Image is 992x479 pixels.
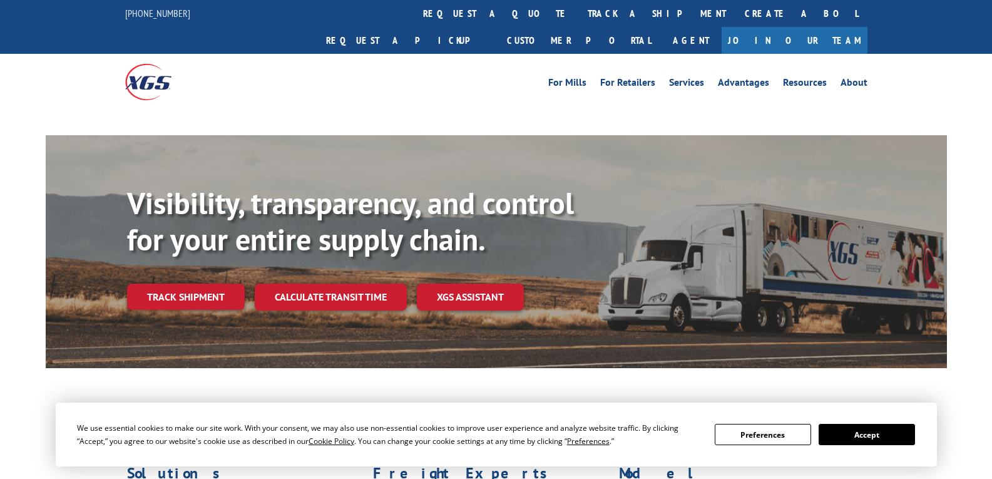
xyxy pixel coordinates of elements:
span: Cookie Policy [309,436,354,446]
div: Cookie Consent Prompt [56,403,937,466]
a: Track shipment [127,284,245,310]
a: For Retailers [600,78,655,91]
a: Advantages [718,78,769,91]
button: Accept [819,424,915,445]
span: Preferences [567,436,610,446]
b: Visibility, transparency, and control for your entire supply chain. [127,183,574,259]
a: Services [669,78,704,91]
a: Calculate transit time [255,284,407,311]
button: Preferences [715,424,811,445]
a: About [841,78,867,91]
a: Join Our Team [722,27,867,54]
a: Resources [783,78,827,91]
a: For Mills [548,78,586,91]
a: Request a pickup [317,27,498,54]
a: XGS ASSISTANT [417,284,524,311]
a: Customer Portal [498,27,660,54]
div: We use essential cookies to make our site work. With your consent, we may also use non-essential ... [77,421,700,448]
a: Agent [660,27,722,54]
a: [PHONE_NUMBER] [125,7,190,19]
